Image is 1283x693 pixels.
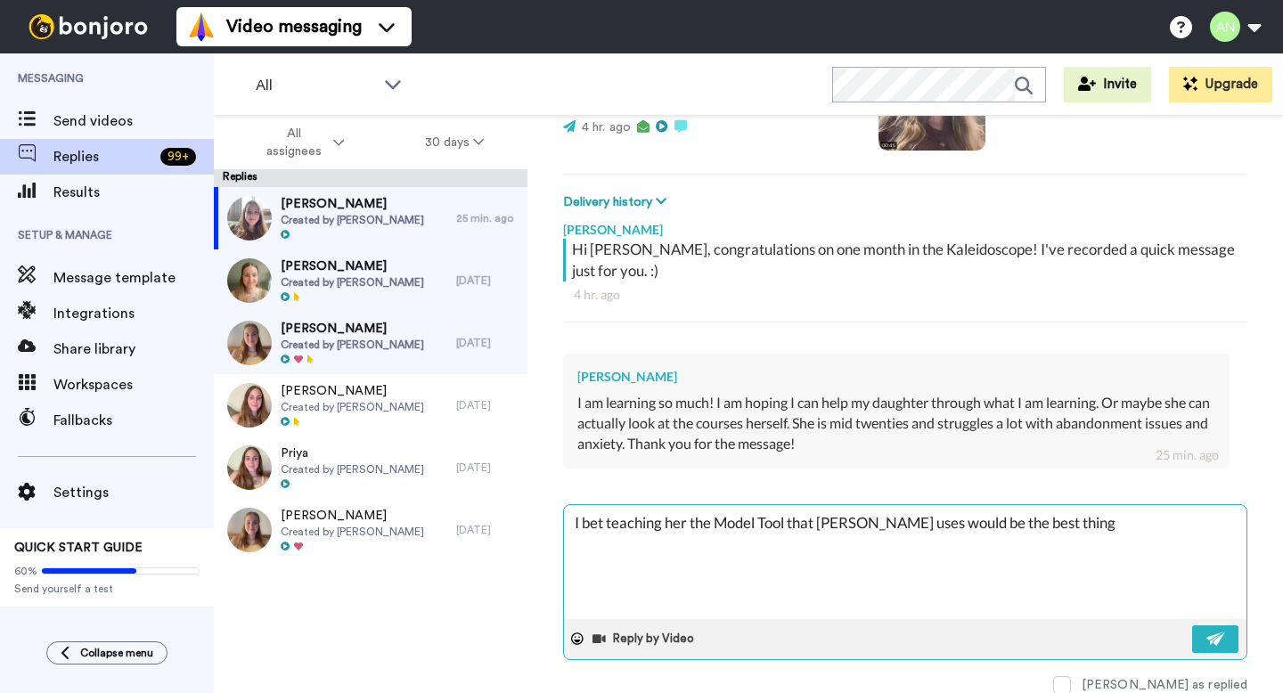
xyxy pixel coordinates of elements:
div: 99 + [160,148,196,166]
button: Upgrade [1169,67,1272,102]
span: Created by [PERSON_NAME] [281,275,424,289]
span: 4 hr. ago [582,121,631,134]
textarea: I bet teaching her the Model Tool that [PERSON_NAME] uses would be the best thi [564,505,1246,619]
span: [PERSON_NAME] [281,320,424,338]
span: Integrations [53,303,214,324]
img: send-white.svg [1206,632,1226,646]
span: Collapse menu [80,646,153,660]
span: Results [53,182,214,203]
span: [PERSON_NAME] [281,382,424,400]
div: [DATE] [456,273,519,288]
span: Share library [53,338,214,360]
span: [PERSON_NAME] [281,257,424,275]
a: [PERSON_NAME]Created by [PERSON_NAME]25 min. ago [214,187,527,249]
span: Created by [PERSON_NAME] [281,525,424,539]
img: f013a7bb-23c8-4263-9143-7f73495183f8-thumb.jpg [227,196,272,241]
a: [PERSON_NAME]Created by [PERSON_NAME][DATE] [214,499,527,561]
button: Invite [1064,67,1151,102]
span: Created by [PERSON_NAME] [281,213,424,227]
span: Workspaces [53,374,214,395]
a: [PERSON_NAME]Created by [PERSON_NAME][DATE] [214,374,527,436]
span: QUICK START GUIDE [14,542,143,554]
span: 60% [14,564,37,578]
img: 2724cd69-4be0-4a45-a37e-8d45ca2bd562-thumb.jpg [227,321,272,365]
span: Video messaging [226,14,362,39]
div: [DATE] [456,461,519,475]
span: Replies [53,146,153,167]
div: 4 hr. ago [574,286,1237,304]
span: Settings [53,482,214,503]
span: Created by [PERSON_NAME] [281,462,424,477]
img: 07b1d944-c4ff-4344-9f42-260bc64cd098-thumb.jpg [227,508,272,552]
div: [DATE] [456,336,519,350]
div: [PERSON_NAME] [577,368,1215,386]
a: PriyaCreated by [PERSON_NAME][DATE] [214,436,527,499]
a: [PERSON_NAME]Created by [PERSON_NAME][DATE] [214,249,527,312]
span: Send videos [53,110,214,132]
span: Send yourself a test [14,582,200,596]
span: [PERSON_NAME] [281,507,424,525]
div: [PERSON_NAME] [563,212,1247,239]
a: [PERSON_NAME]Created by [PERSON_NAME][DATE] [214,312,527,374]
button: Collapse menu [46,641,168,664]
div: 25 min. ago [1156,446,1219,464]
div: Hi [PERSON_NAME], congratulations on one month in the Kaleidoscope! I've recorded a quick message... [572,239,1243,281]
span: Created by [PERSON_NAME] [281,400,424,414]
span: Fallbacks [53,410,214,431]
img: 68dcfc85-cfa8-4e63-b4f2-80978ac4240e-thumb.jpg [227,445,272,490]
img: bj-logo-header-white.svg [21,14,155,39]
button: Delivery history [563,192,672,212]
button: All assignees [217,118,385,167]
span: Created by [PERSON_NAME] [281,338,424,352]
div: [DATE] [456,398,519,412]
div: 25 min. ago [456,211,519,225]
span: All [256,75,375,96]
img: 06a59da7-f0b4-4cf5-892f-0222d00efdb5-thumb.jpg [227,383,272,428]
span: Priya [281,444,424,462]
span: All assignees [257,125,330,160]
div: Replies [214,169,527,187]
span: Message template [53,267,214,289]
button: Reply by Video [591,625,699,652]
div: [DATE] [456,523,519,537]
img: vm-color.svg [187,12,216,41]
div: I am learning so much! I am hoping I can help my daughter through what I am learning. Or maybe sh... [577,393,1215,454]
span: [PERSON_NAME] [281,195,424,213]
img: 4feb1f04-e1e0-486e-b4df-837516102521-thumb.jpg [227,258,272,303]
button: 30 days [385,126,525,159]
